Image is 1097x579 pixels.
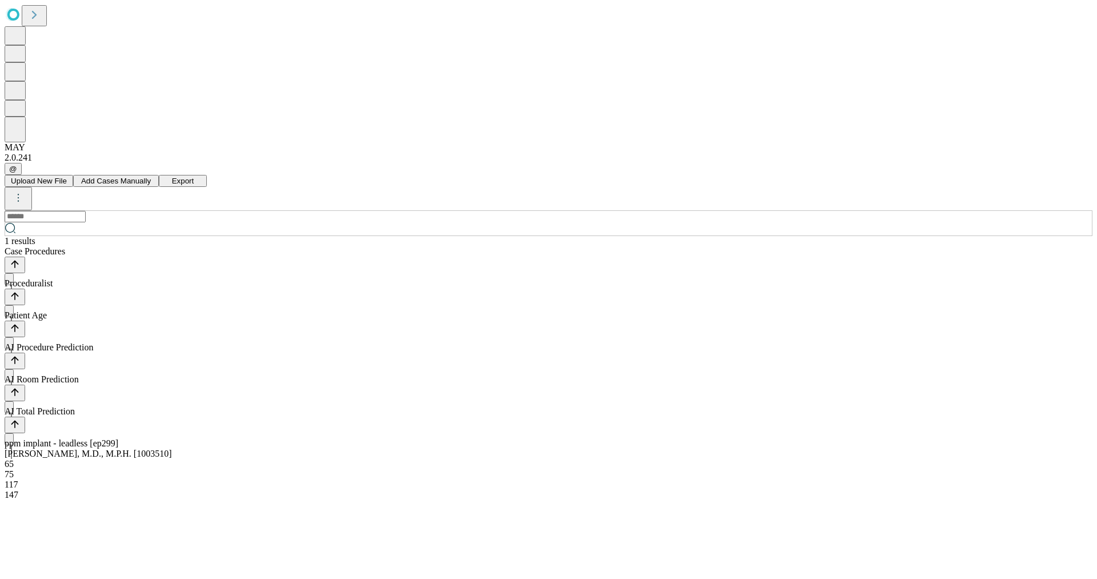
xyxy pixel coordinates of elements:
button: Sort [5,353,25,369]
button: @ [5,163,22,175]
span: 1 results [5,236,35,246]
button: Menu [5,369,14,381]
button: Sort [5,385,25,401]
span: 75 [5,469,14,479]
button: Sort [5,321,25,337]
span: Patient Age [5,310,47,320]
button: Sort [5,257,25,273]
div: MAY [5,142,1092,153]
span: Add Cases Manually [81,177,151,185]
span: Export [172,177,194,185]
span: Upload New File [11,177,67,185]
span: 117 [5,480,18,489]
div: 65 [5,459,985,469]
button: Menu [5,401,14,413]
span: Patient in room to patient out of room [5,374,79,384]
span: Time-out to extubation/pocket closure [5,342,94,352]
button: kebab-menu [5,187,32,210]
button: Menu [5,273,14,285]
button: Upload New File [5,175,73,187]
button: Add Cases Manually [73,175,159,187]
span: Includes set-up, patient in-room to patient out-of-room, and clean-up [5,406,75,416]
div: [PERSON_NAME], M.D., M.P.H. [1003510] [5,449,985,459]
span: Scheduled procedures [5,246,65,256]
span: @ [9,165,17,173]
a: Export [159,175,207,185]
button: Export [159,175,207,187]
span: Proceduralist [5,278,53,288]
span: 147 [5,490,18,500]
button: Sort [5,417,25,433]
button: Menu [5,337,14,349]
div: ppm implant - leadless [ep299] [5,438,985,449]
button: Menu [5,305,14,317]
button: Sort [5,289,25,305]
button: Menu [5,433,14,445]
div: 2.0.241 [5,153,1092,163]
